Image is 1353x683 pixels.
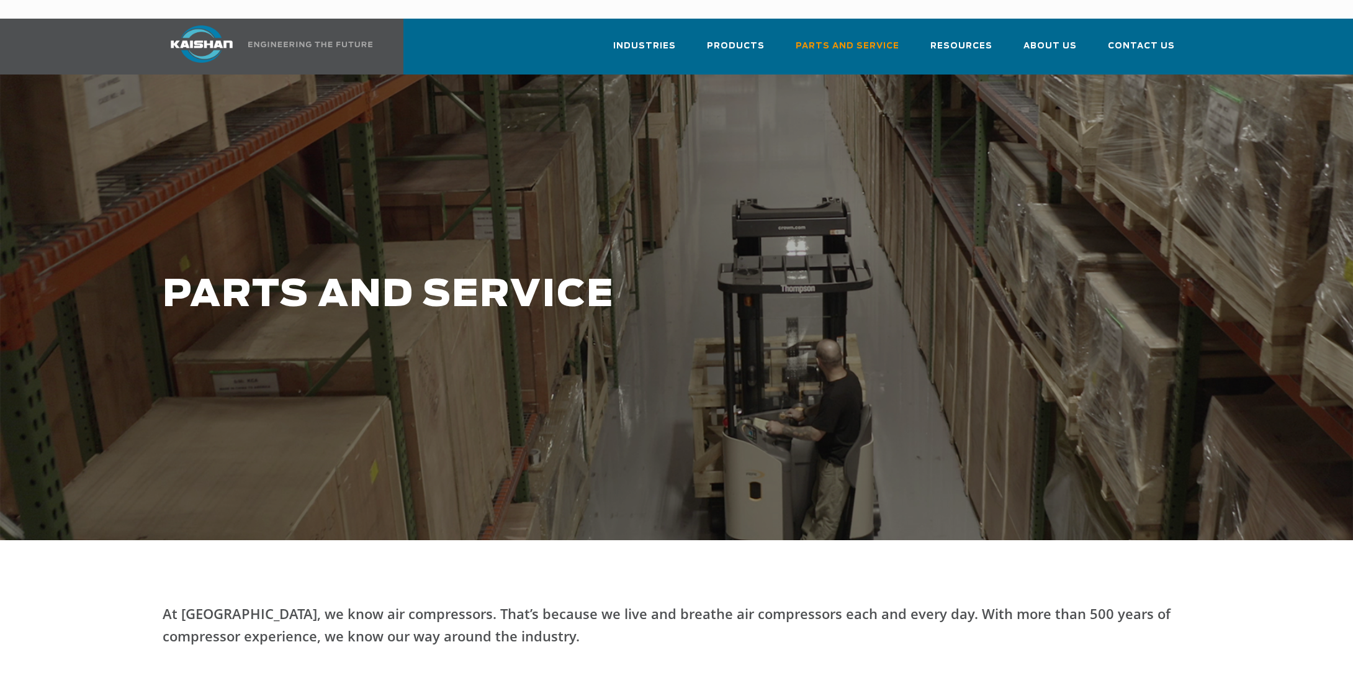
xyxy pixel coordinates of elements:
[707,39,765,53] span: Products
[163,274,1017,316] h1: PARTS AND SERVICE
[155,25,248,63] img: kaishan logo
[930,39,992,53] span: Resources
[1023,30,1077,72] a: About Us
[613,39,676,53] span: Industries
[796,39,899,53] span: Parts and Service
[796,30,899,72] a: Parts and Service
[930,30,992,72] a: Resources
[248,42,372,47] img: Engineering the future
[707,30,765,72] a: Products
[1108,30,1175,72] a: Contact Us
[155,19,375,75] a: Kaishan USA
[163,602,1190,647] p: At [GEOGRAPHIC_DATA], we know air compressors. That’s because we live and breathe air compressors...
[1108,39,1175,53] span: Contact Us
[1023,39,1077,53] span: About Us
[613,30,676,72] a: Industries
